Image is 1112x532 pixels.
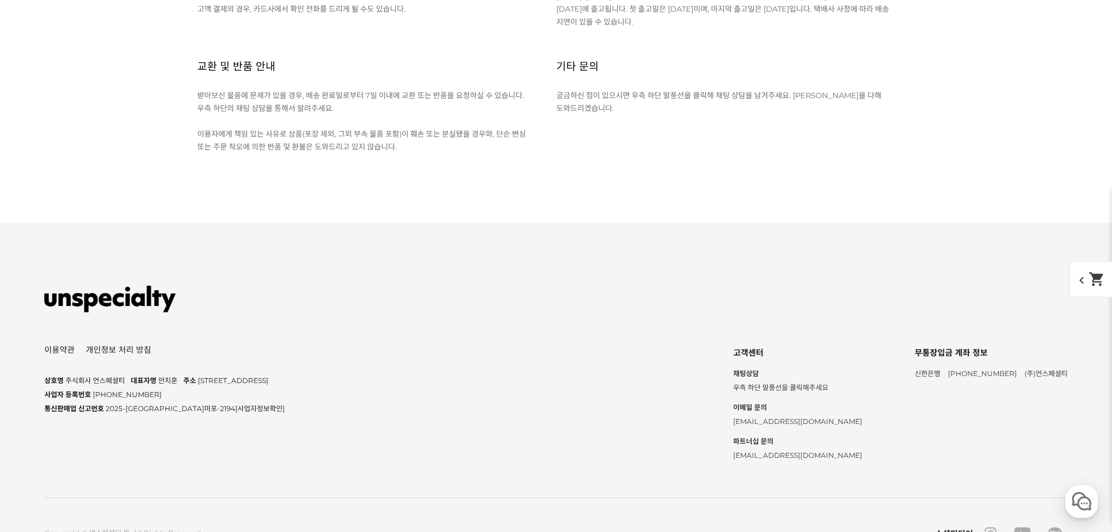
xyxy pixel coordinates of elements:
[733,383,828,392] span: 우측 하단 말풍선을 클릭해주세요
[948,369,1017,378] span: [PHONE_NUMBER]
[93,390,162,399] span: [PHONE_NUMBER]
[556,46,599,88] h2: 기타 문의
[733,367,862,381] strong: 채팅상담
[44,390,91,399] span: 사업자 등록번호
[158,376,177,385] span: 안치훈
[65,376,125,385] span: 주식회사 언스페셜티
[44,404,104,413] span: 통신판매업 신고번호
[4,370,77,399] a: 홈
[733,451,862,460] span: [EMAIL_ADDRESS][DOMAIN_NAME]
[44,281,176,317] img: 언스페셜티 몰
[131,376,156,385] span: 대표자명
[235,404,285,413] a: [사업자정보확인]
[197,89,530,153] p: 받아보신 물품에 문제가 있을 경우, 배송 완료일로부터 7일 이내에 교환 또는 반품을 요청하실 수 있습니다. 우측 하단의 채팅 상담을 통해서 알려주세요. 이용자에게 책임 있는 ...
[198,376,269,385] span: [STREET_ADDRESS]
[106,404,285,413] span: 2025-[GEOGRAPHIC_DATA]마포-2194
[151,370,224,399] a: 설정
[86,346,151,354] a: 개인정보 처리 방침
[733,401,862,415] strong: 이메일 문의
[915,369,940,378] span: 신한은행
[556,89,915,114] div: 궁금하신 점이 있으시면 우측 하단 말풍선을 클릭해 채팅 상담을 남겨주세요. [PERSON_NAME]을 다해 도와드리겠습니다.
[183,376,196,385] span: 주소
[107,388,121,398] span: 대화
[77,370,151,399] a: 대화
[1024,369,1068,378] span: (주)언스페셜티
[44,346,75,354] a: 이용약관
[37,388,44,397] span: 홈
[733,345,862,361] div: 고객센터
[733,417,862,426] span: [EMAIL_ADDRESS][DOMAIN_NAME]
[197,46,276,88] h2: 교환 및 반품 안내
[733,434,862,448] strong: 파트너십 문의
[44,376,64,385] span: 상호명
[915,345,1068,361] div: 무통장입금 계좌 정보
[180,388,194,397] span: 설정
